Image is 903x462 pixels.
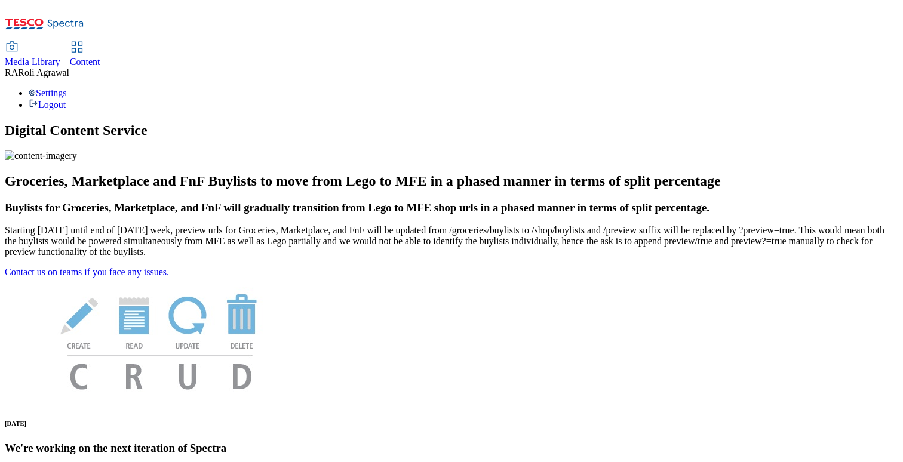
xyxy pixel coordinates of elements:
span: RA [5,67,18,78]
a: Media Library [5,42,60,67]
img: content-imagery [5,150,77,161]
a: Settings [29,88,67,98]
span: Media Library [5,57,60,67]
h2: Groceries, Marketplace and FnF Buylists to move from Lego to MFE in a phased manner in terms of s... [5,173,898,189]
span: Roli Agrawal [18,67,69,78]
h3: We're working on the next iteration of Spectra [5,442,898,455]
h6: [DATE] [5,420,898,427]
p: Starting [DATE] until end of [DATE] week, preview urls for Groceries, Marketplace, and FnF will b... [5,225,898,257]
a: Logout [29,100,66,110]
a: Contact us on teams if you face any issues. [5,267,169,277]
span: Content [70,57,100,67]
h3: Buylists for Groceries, Marketplace, and FnF will gradually transition from Lego to MFE shop urls... [5,201,898,214]
img: News Image [5,278,315,402]
h1: Digital Content Service [5,122,898,138]
a: Content [70,42,100,67]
